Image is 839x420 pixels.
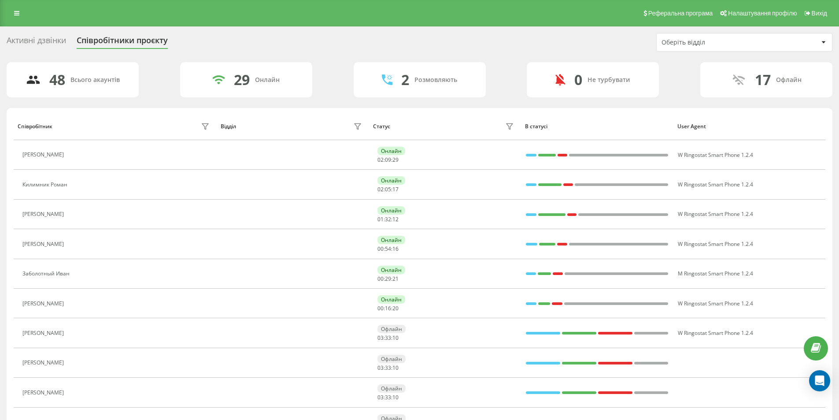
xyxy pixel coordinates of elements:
[377,245,384,253] span: 00
[385,394,391,401] span: 33
[677,123,821,130] div: User Agent
[377,305,399,312] div: : :
[49,71,65,88] div: 48
[77,36,168,49] div: Співробітники проєкту
[7,36,66,49] div: Активні дзвінки
[809,370,830,391] div: Open Intercom Messenger
[377,394,399,401] div: : :
[588,76,630,84] div: Не турбувати
[755,71,771,88] div: 17
[648,10,713,17] span: Реферальна програма
[377,365,399,371] div: : :
[22,390,66,396] div: [PERSON_NAME]
[678,181,753,188] span: W Ringostat Smart Phone 1.2.4
[377,216,399,223] div: : :
[392,334,399,342] span: 10
[678,151,753,159] span: W Ringostat Smart Phone 1.2.4
[678,210,753,218] span: W Ringostat Smart Phone 1.2.4
[377,364,384,372] span: 03
[70,76,120,84] div: Всього акаунтів
[377,334,384,342] span: 03
[18,123,52,130] div: Співробітник
[377,236,405,244] div: Онлайн
[377,156,384,164] span: 02
[678,300,753,307] span: W Ringostat Smart Phone 1.2.4
[574,71,582,88] div: 0
[22,182,70,188] div: Килимник Роман
[22,241,66,247] div: [PERSON_NAME]
[22,330,66,336] div: [PERSON_NAME]
[377,295,405,304] div: Онлайн
[377,206,405,215] div: Онлайн
[377,384,406,393] div: Офлайн
[22,360,66,366] div: [PERSON_NAME]
[377,186,399,193] div: : :
[385,364,391,372] span: 33
[728,10,797,17] span: Налаштування профілю
[377,275,384,282] span: 00
[392,275,399,282] span: 21
[377,147,405,155] div: Онлайн
[377,355,406,363] div: Офлайн
[221,123,236,130] div: Відділ
[678,329,753,337] span: W Ringostat Smart Phone 1.2.4
[255,76,280,84] div: Онлайн
[377,186,384,193] span: 02
[377,176,405,185] div: Онлайн
[678,270,753,277] span: M Ringostat Smart Phone 1.2.4
[392,394,399,401] span: 10
[392,216,399,223] span: 12
[377,305,384,312] span: 00
[401,71,409,88] div: 2
[377,276,399,282] div: : :
[385,186,391,193] span: 05
[392,186,399,193] span: 17
[385,275,391,282] span: 29
[377,325,406,333] div: Офлайн
[377,157,399,163] div: : :
[377,266,405,274] div: Онлайн
[373,123,390,130] div: Статус
[392,156,399,164] span: 29
[525,123,669,130] div: В статусі
[776,76,802,84] div: Офлайн
[662,39,767,46] div: Оберіть відділ
[678,240,753,248] span: W Ringostat Smart Phone 1.2.4
[22,271,72,277] div: Заболотный Иван
[392,305,399,312] span: 20
[385,156,391,164] span: 09
[812,10,827,17] span: Вихід
[385,305,391,312] span: 16
[377,246,399,252] div: : :
[234,71,250,88] div: 29
[385,245,391,253] span: 54
[22,211,66,217] div: [PERSON_NAME]
[385,334,391,342] span: 33
[377,216,384,223] span: 01
[22,301,66,307] div: [PERSON_NAME]
[392,364,399,372] span: 10
[22,152,66,158] div: [PERSON_NAME]
[377,394,384,401] span: 03
[392,245,399,253] span: 16
[414,76,457,84] div: Розмовляють
[377,335,399,341] div: : :
[385,216,391,223] span: 32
